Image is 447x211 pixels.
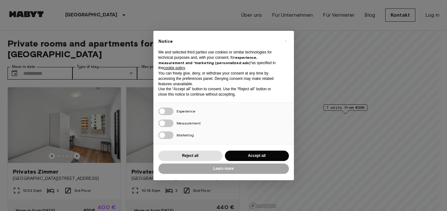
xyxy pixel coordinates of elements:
h2: Notice [158,38,279,45]
button: Close this notice [281,36,291,46]
a: cookie policy [163,66,185,70]
span: Experience [177,109,195,114]
button: Learn more [158,164,289,174]
button: Reject all [158,151,222,161]
p: You can freely give, deny, or withdraw your consent at any time by accessing the preferences pane... [158,71,279,86]
strong: experience, measurement and “marketing (personalized ads)” [158,55,257,65]
button: Accept all [225,151,289,161]
span: × [285,37,287,45]
span: Measurement [177,121,201,125]
p: We and selected third parties use cookies or similar technologies for technical purposes and, wit... [158,50,279,71]
p: Use the “Accept all” button to consent. Use the “Reject all” button or close this notice to conti... [158,86,279,97]
span: Marketing [177,133,194,137]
